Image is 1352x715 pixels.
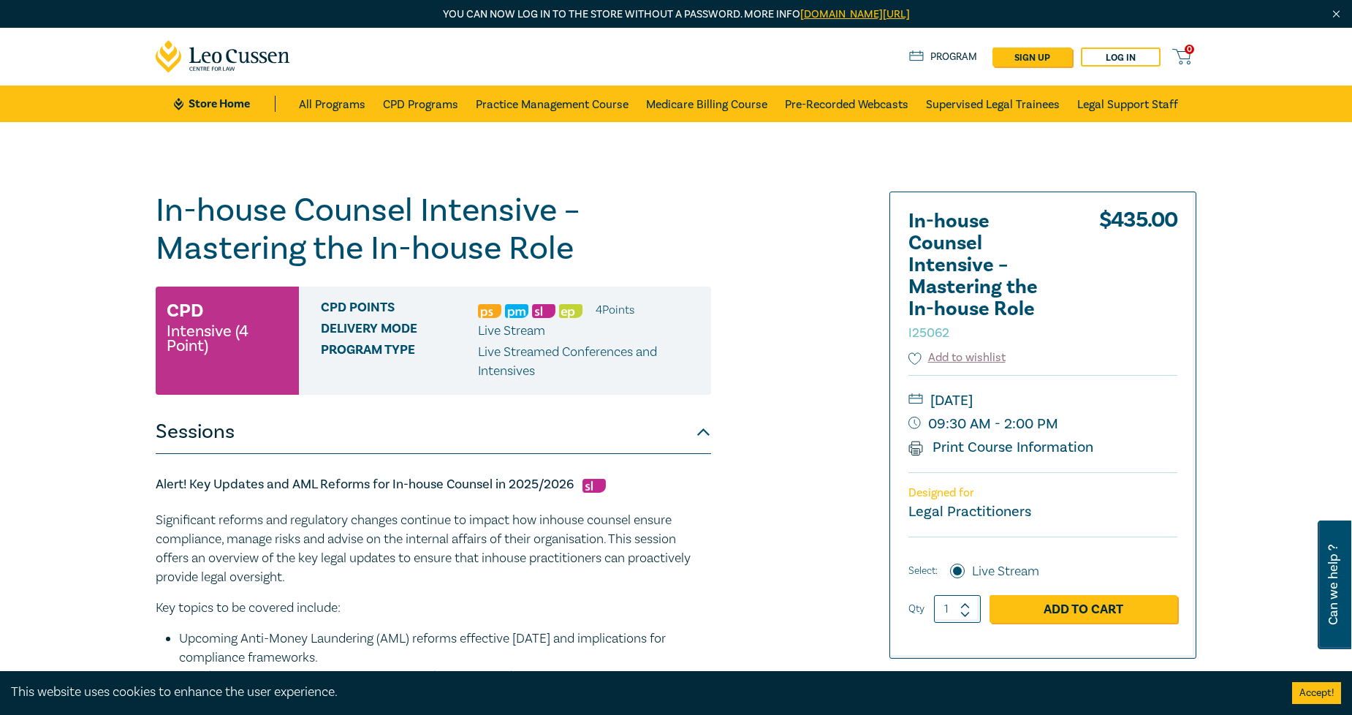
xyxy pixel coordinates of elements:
[156,476,711,493] h5: Alert! Key Updates and AML Reforms for In-house Counsel in 2025/2026
[179,667,711,705] li: Mandatory ransomware payment reporting obligations and how to meet these new regulatory requireme...
[179,629,711,667] li: Upcoming Anti-Money Laundering (AML) reforms effective [DATE] and implications for compliance fra...
[1099,211,1177,349] div: $ 435.00
[1292,682,1341,704] button: Accept cookies
[934,595,981,623] input: 1
[476,86,628,122] a: Practice Management Course
[1081,48,1161,67] a: Log in
[321,343,478,381] span: Program type
[1326,529,1340,640] span: Can we help ?
[908,563,938,579] span: Select:
[908,486,1177,500] p: Designed for
[596,300,634,319] li: 4 Point s
[1077,86,1178,122] a: Legal Support Staff
[582,479,606,493] img: Substantive Law
[299,86,365,122] a: All Programs
[908,601,924,617] label: Qty
[908,412,1177,436] small: 09:30 AM - 2:00 PM
[909,49,977,65] a: Program
[992,48,1072,67] a: sign up
[156,511,711,587] p: Significant reforms and regulatory changes continue to impact how inhouse counsel ensure complian...
[156,599,711,618] p: Key topics to be covered include:
[167,298,203,324] h3: CPD
[478,343,700,381] p: Live Streamed Conferences and Intensives
[926,86,1060,122] a: Supervised Legal Trainees
[908,502,1031,521] small: Legal Practitioners
[321,300,478,319] span: CPD Points
[908,325,949,341] small: I25062
[559,304,582,318] img: Ethics & Professional Responsibility
[321,322,478,341] span: Delivery Mode
[505,304,528,318] img: Practice Management & Business Skills
[156,192,711,268] h1: In-house Counsel Intensive – Mastering the In-house Role
[908,211,1069,342] h2: In-house Counsel Intensive – Mastering the In-house Role
[1185,45,1194,54] span: 0
[156,7,1196,23] p: You can now log in to the store without a password. More info
[972,562,1039,581] label: Live Stream
[478,322,545,339] span: Live Stream
[156,410,711,454] button: Sessions
[800,7,910,21] a: [DOMAIN_NAME][URL]
[990,595,1177,623] a: Add to Cart
[908,438,1093,457] a: Print Course Information
[785,86,908,122] a: Pre-Recorded Webcasts
[383,86,458,122] a: CPD Programs
[11,683,1270,702] div: This website uses cookies to enhance the user experience.
[646,86,767,122] a: Medicare Billing Course
[174,96,276,112] a: Store Home
[908,389,1177,412] small: [DATE]
[908,349,1006,366] button: Add to wishlist
[167,324,288,353] small: Intensive (4 Point)
[478,304,501,318] img: Professional Skills
[532,304,555,318] img: Substantive Law
[1330,8,1342,20] img: Close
